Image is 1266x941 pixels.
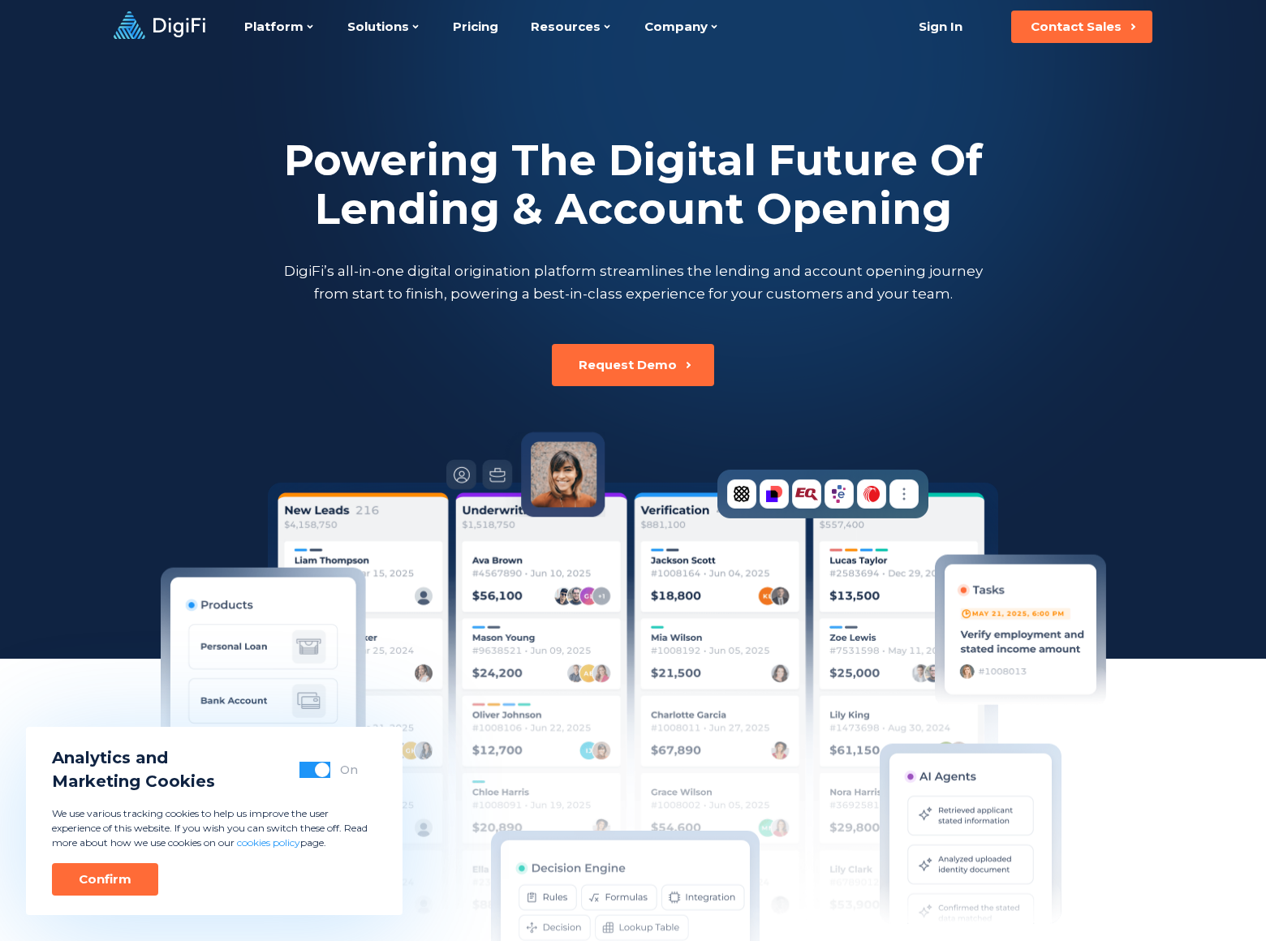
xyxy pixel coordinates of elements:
p: We use various tracking cookies to help us improve the user experience of this website. If you wi... [52,806,377,850]
p: DigiFi’s all-in-one digital origination platform streamlines the lending and account opening jour... [280,260,986,305]
a: Sign In [898,11,982,43]
a: cookies policy [237,836,300,849]
span: Marketing Cookies [52,770,215,793]
button: Confirm [52,863,158,896]
div: Contact Sales [1031,19,1122,35]
div: Confirm [79,871,131,887]
div: Request Demo [579,357,677,373]
button: Request Demo [552,344,714,386]
h2: Powering The Digital Future Of Lending & Account Opening [280,136,986,234]
button: Contact Sales [1011,11,1152,43]
span: Analytics and [52,746,215,770]
div: On [340,762,358,778]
